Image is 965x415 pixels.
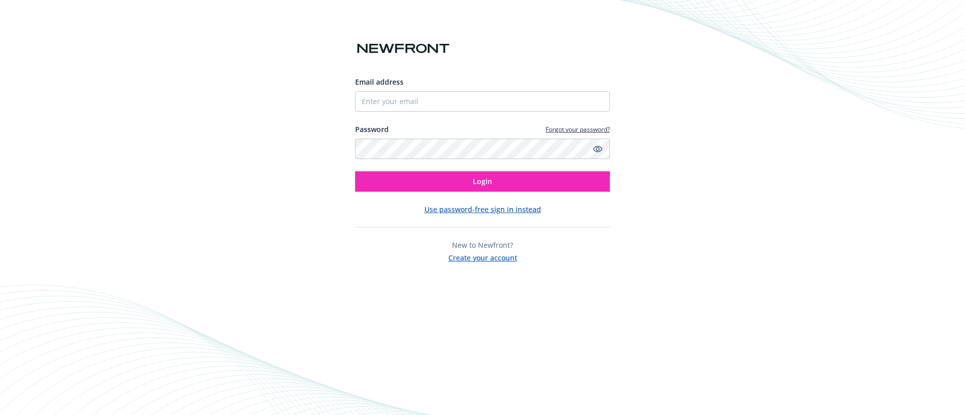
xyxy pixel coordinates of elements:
a: Forgot your password? [546,125,610,134]
button: Login [355,171,610,192]
button: Use password-free sign in instead [424,204,541,215]
a: Show password [592,143,604,155]
img: Newfront logo [355,40,451,58]
span: New to Newfront? [452,240,513,250]
span: Login [473,176,492,186]
label: Password [355,124,389,135]
button: Create your account [448,250,517,263]
span: Email address [355,77,404,87]
input: Enter your email [355,91,610,112]
input: Enter your password [355,139,610,159]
